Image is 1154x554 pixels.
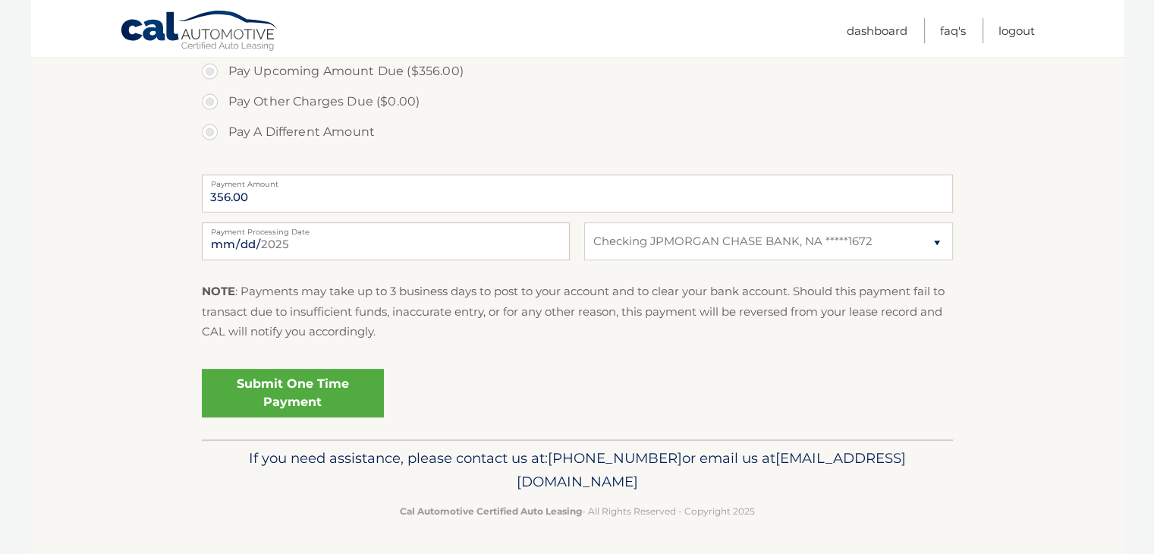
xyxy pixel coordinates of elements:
p: - All Rights Reserved - Copyright 2025 [212,503,943,519]
span: [PHONE_NUMBER] [548,449,682,467]
p: : Payments may take up to 3 business days to post to your account and to clear your bank account.... [202,282,953,342]
strong: Cal Automotive Certified Auto Leasing [400,505,582,517]
p: If you need assistance, please contact us at: or email us at [212,446,943,495]
a: Submit One Time Payment [202,369,384,417]
label: Pay Upcoming Amount Due ($356.00) [202,56,953,87]
label: Pay A Different Amount [202,117,953,147]
a: Logout [998,18,1035,43]
input: Payment Amount [202,175,953,212]
a: FAQ's [940,18,966,43]
label: Payment Amount [202,175,953,187]
input: Payment Date [202,222,570,260]
strong: NOTE [202,284,235,298]
a: Dashboard [847,18,907,43]
label: Pay Other Charges Due ($0.00) [202,87,953,117]
label: Payment Processing Date [202,222,570,235]
a: Cal Automotive [120,10,279,54]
